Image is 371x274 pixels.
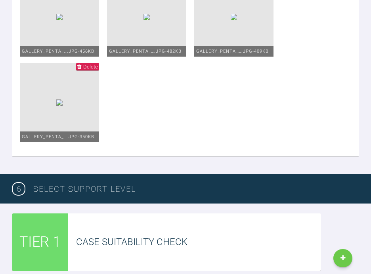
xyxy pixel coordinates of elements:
img: 66cfd641-c690-4fa9-a34e-88f2a7f67fbd [56,99,63,106]
img: ae0a3bfa-bb40-4e2f-a184-11e4d1af3d4c [231,14,237,20]
h3: SELECT SUPPORT LEVEL [33,183,359,195]
a: New Case [333,249,352,267]
span: gallery_penta_….jpg - 456KB [22,49,94,54]
span: Delete [83,64,98,70]
img: e3569be7-c367-442f-8d1b-72f3013c199d [56,14,63,20]
span: gallery_penta_….jpg - 350KB [22,134,94,139]
div: Case Suitability Check [76,234,321,249]
span: gallery_penta_….jpg - 409KB [196,49,269,54]
img: ebdb253d-252d-4f3e-893e-f3824c595b89 [143,14,150,20]
span: 6 [12,182,25,196]
span: TIER 1 [19,231,61,254]
span: gallery_penta_….jpg - 482KB [109,49,182,54]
